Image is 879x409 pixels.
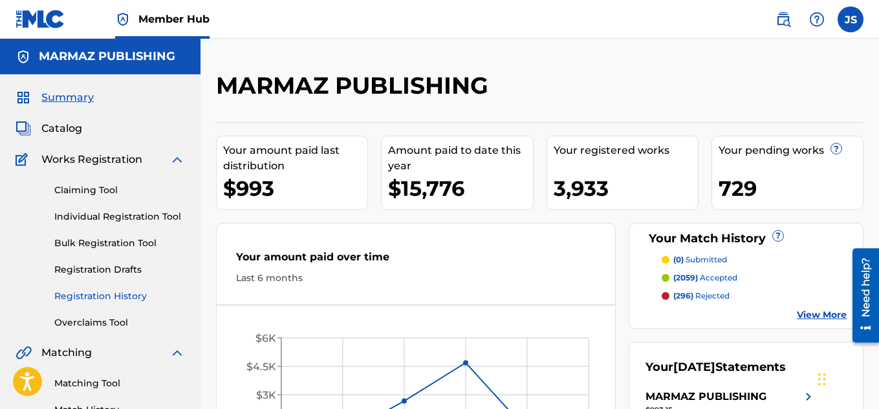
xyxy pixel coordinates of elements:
a: Overclaims Tool [54,316,185,330]
img: Works Registration [16,152,32,167]
a: View More [797,308,847,322]
iframe: Chat Widget [814,347,879,409]
span: (0) [673,255,684,264]
a: Claiming Tool [54,184,185,197]
a: Public Search [770,6,796,32]
img: expand [169,345,185,361]
tspan: $4.5K [246,361,276,373]
span: [DATE] [673,360,715,374]
img: MLC Logo [16,10,65,28]
div: $15,776 [388,174,532,203]
p: accepted [673,272,737,284]
a: (2059) accepted [662,272,847,284]
img: Catalog [16,121,31,136]
a: Matching Tool [54,377,185,390]
tspan: $6K [255,332,276,344]
iframe: Resource Center [843,244,879,348]
div: Arrastrar [818,360,826,399]
img: Summary [16,90,31,105]
img: help [809,12,825,27]
p: submitted [673,254,727,266]
span: Summary [41,90,94,105]
span: Catalog [41,121,82,136]
h2: MARMAZ PUBLISHING [216,71,495,100]
a: Registration History [54,289,185,303]
div: MARMAZ PUBLISHING [646,389,766,404]
div: Last 6 months [236,271,596,285]
div: Amount paid to date this year [388,143,532,174]
div: User Menu [838,6,863,32]
h5: MARMAZ PUBLISHING [39,49,175,64]
div: Widget de chat [814,347,879,409]
div: Your Match History [646,230,847,247]
div: $993 [223,174,367,203]
div: 3,933 [554,174,698,203]
div: Your pending works [719,143,863,158]
img: Accounts [16,49,31,65]
img: Top Rightsholder [115,12,131,27]
p: rejected [673,290,730,302]
span: Matching [41,345,92,361]
div: Your amount paid last distribution [223,143,367,174]
tspan: $3K [256,389,276,401]
span: (2059) [673,273,698,282]
img: right chevron icon [801,389,816,404]
div: Help [804,6,830,32]
span: ? [831,143,841,154]
a: Registration Drafts [54,263,185,277]
span: Member Hub [138,12,210,26]
a: CatalogCatalog [16,121,82,136]
a: (296) rejected [662,290,847,302]
div: 729 [719,174,863,203]
a: Bulk Registration Tool [54,236,185,250]
img: Matching [16,345,32,361]
div: Your Statements [646,359,786,376]
a: (0) submitted [662,254,847,266]
span: (296) [673,291,693,300]
div: Your registered works [554,143,698,158]
span: Works Registration [41,152,142,167]
img: search [776,12,791,27]
a: Individual Registration Tool [54,210,185,224]
div: Your amount paid over time [236,249,596,271]
img: expand [169,152,185,167]
span: ? [773,231,783,241]
a: SummarySummary [16,90,94,105]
